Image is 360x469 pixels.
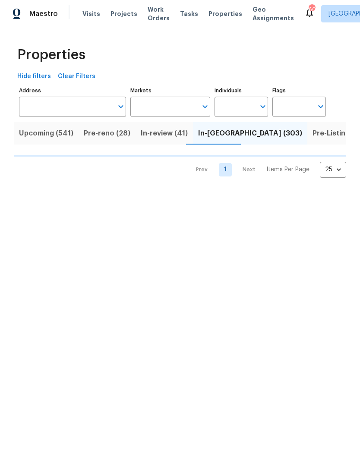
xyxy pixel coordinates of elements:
[84,127,130,139] span: Pre-reno (28)
[58,71,95,82] span: Clear Filters
[315,101,327,113] button: Open
[115,101,127,113] button: Open
[272,88,326,93] label: Flags
[54,69,99,85] button: Clear Filters
[111,9,137,18] span: Projects
[19,88,126,93] label: Address
[180,11,198,17] span: Tasks
[320,158,346,181] div: 25
[208,9,242,18] span: Properties
[141,127,188,139] span: In-review (41)
[215,88,268,93] label: Individuals
[148,5,170,22] span: Work Orders
[17,50,85,59] span: Properties
[309,5,315,14] div: 60
[188,162,346,178] nav: Pagination Navigation
[257,101,269,113] button: Open
[219,163,232,176] a: Goto page 1
[199,101,211,113] button: Open
[14,69,54,85] button: Hide filters
[253,5,294,22] span: Geo Assignments
[82,9,100,18] span: Visits
[17,71,51,82] span: Hide filters
[19,127,73,139] span: Upcoming (541)
[130,88,211,93] label: Markets
[29,9,58,18] span: Maestro
[266,165,309,174] p: Items Per Page
[198,127,302,139] span: In-[GEOGRAPHIC_DATA] (303)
